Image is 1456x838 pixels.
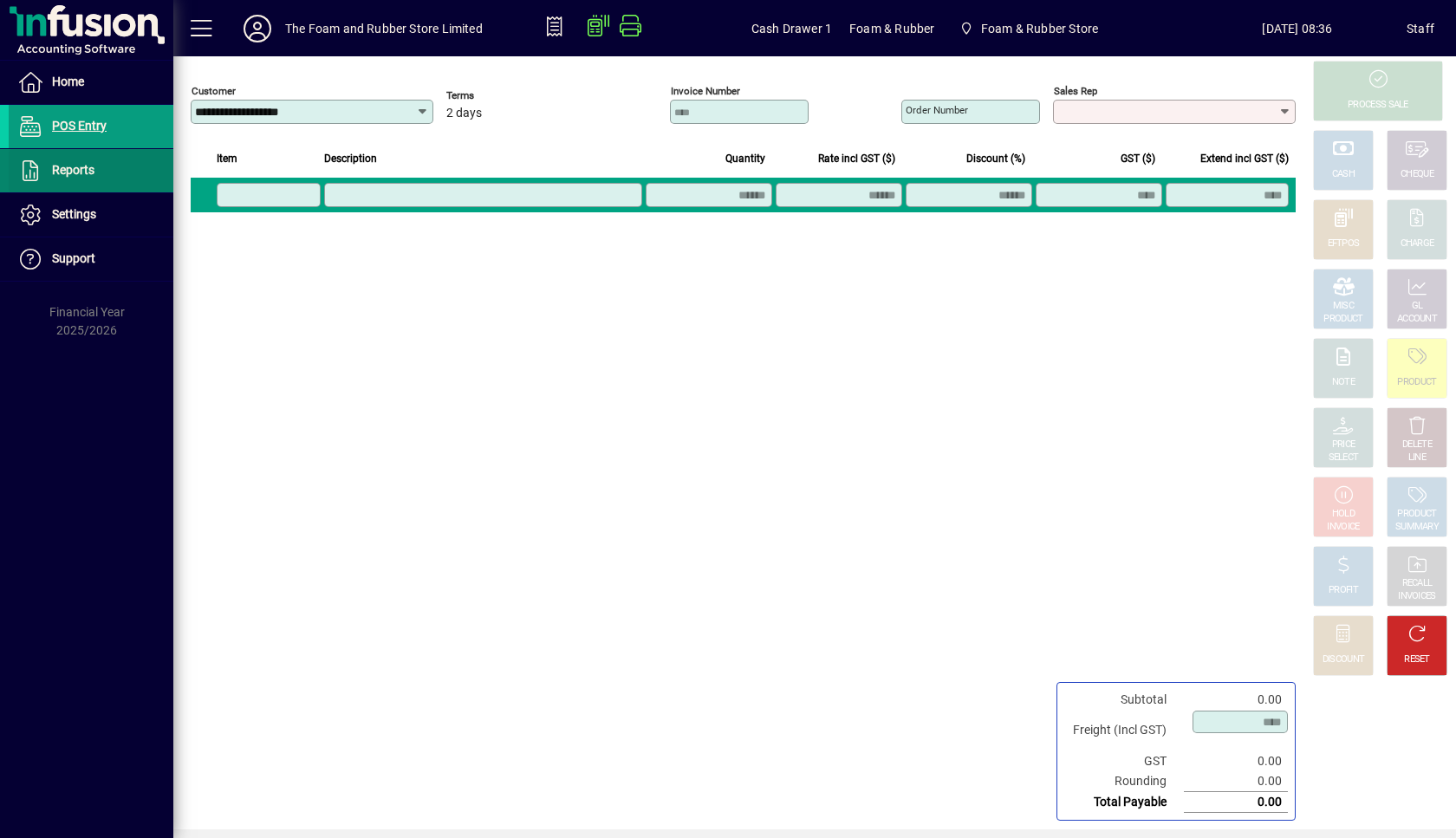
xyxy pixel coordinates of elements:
[1397,376,1436,389] div: PRODUCT
[192,85,236,97] mat-label: Customer
[1332,438,1355,451] div: PRICE
[1064,751,1184,771] td: GST
[1395,521,1439,534] div: SUMMARY
[1328,237,1360,250] div: EFTPOS
[1121,149,1155,168] span: GST ($)
[1397,508,1436,521] div: PRODUCT
[1329,451,1359,464] div: SELECT
[1184,690,1288,710] td: 0.00
[966,149,1025,168] span: Discount (%)
[1064,792,1184,813] td: Total Payable
[52,207,96,221] span: Settings
[446,107,482,120] span: 2 days
[906,104,968,116] mat-label: Order number
[9,149,173,192] a: Reports
[1064,771,1184,792] td: Rounding
[1407,15,1434,42] div: Staff
[9,61,173,104] a: Home
[818,149,895,168] span: Rate incl GST ($)
[849,15,934,42] span: Foam & Rubber
[1404,653,1430,666] div: RESET
[1184,751,1288,771] td: 0.00
[217,149,237,168] span: Item
[1188,15,1407,42] span: [DATE] 08:36
[1332,508,1355,521] div: HOLD
[952,13,1105,44] span: Foam & Rubber Store
[1184,771,1288,792] td: 0.00
[1332,168,1355,181] div: CASH
[1401,237,1434,250] div: CHARGE
[751,15,832,42] span: Cash Drawer 1
[52,163,94,177] span: Reports
[725,149,765,168] span: Quantity
[52,119,107,133] span: POS Entry
[1408,451,1426,464] div: LINE
[1327,521,1359,534] div: INVOICE
[1402,577,1433,590] div: RECALL
[1412,300,1423,313] div: GL
[671,85,740,97] mat-label: Invoice number
[446,90,550,101] span: Terms
[324,149,377,168] span: Description
[981,15,1098,42] span: Foam & Rubber Store
[1323,313,1362,326] div: PRODUCT
[1333,300,1354,313] div: MISC
[1064,690,1184,710] td: Subtotal
[1054,85,1097,97] mat-label: Sales rep
[1329,584,1358,597] div: PROFIT
[1402,438,1432,451] div: DELETE
[1397,313,1437,326] div: ACCOUNT
[285,15,483,42] div: The Foam and Rubber Store Limited
[52,75,84,88] span: Home
[52,251,95,265] span: Support
[1348,99,1408,112] div: PROCESS SALE
[1401,168,1433,181] div: CHEQUE
[1398,590,1435,603] div: INVOICES
[230,13,285,44] button: Profile
[1323,653,1364,666] div: DISCOUNT
[1200,149,1289,168] span: Extend incl GST ($)
[1064,710,1184,751] td: Freight (Incl GST)
[1332,376,1355,389] div: NOTE
[1184,792,1288,813] td: 0.00
[9,237,173,281] a: Support
[9,193,173,237] a: Settings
